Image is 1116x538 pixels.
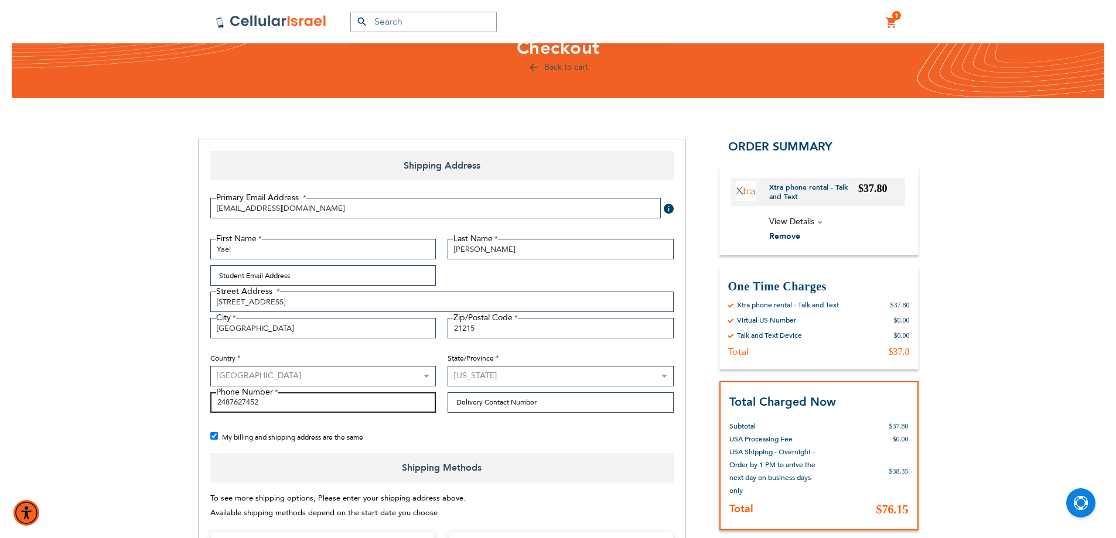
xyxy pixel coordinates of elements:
h3: One Time Charges [728,279,910,294]
strong: Total [729,502,753,516]
span: $0.00 [893,435,909,443]
div: $37.80 [890,300,910,310]
span: To see more shipping options, Please enter your shipping address above. Available shipping method... [210,493,466,518]
span: $37.80 [858,183,888,194]
a: 1 [885,16,898,30]
span: $38.35 [889,467,909,475]
span: USA Shipping - Overnight - Order by 1 PM to arrive the next day on business days only [729,447,815,495]
a: Back to cart [528,61,588,73]
div: Xtra phone rental - Talk and Text [737,300,839,310]
div: $0.00 [894,331,910,340]
strong: Total Charged Now [729,394,836,410]
span: 1 [895,11,899,20]
span: Checkout [517,36,600,60]
div: $0.00 [894,316,910,325]
div: Accessibility Menu [13,500,39,526]
span: View Details [769,216,814,227]
div: Total [728,346,749,358]
span: Shipping Address [210,151,674,180]
div: Virtual US Number [737,316,796,325]
span: Shipping Methods [210,453,674,482]
span: Remove [769,231,800,242]
img: Cellular Israel Logo [216,15,327,29]
span: $76.15 [876,503,909,516]
span: My billing and shipping address are the same [222,433,363,442]
div: $37.8 [889,346,910,358]
img: Xtra phone rental - Talk and Text [736,181,756,201]
input: Search [350,12,497,32]
a: Xtra phone rental - Talk and Text [769,183,859,201]
span: $37.80 [889,422,909,430]
span: USA Processing Fee [729,434,793,444]
div: Talk and Text Device [737,331,802,340]
th: Subtotal [729,411,821,433]
span: Order Summary [728,139,832,155]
